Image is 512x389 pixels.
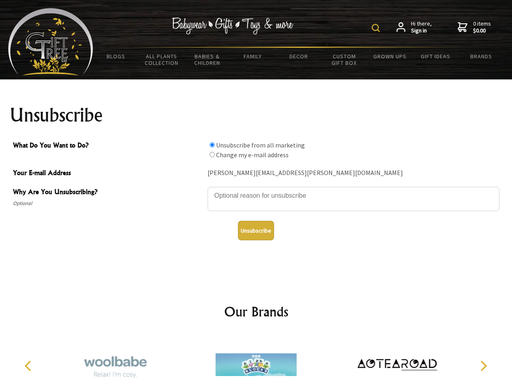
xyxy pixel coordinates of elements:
[13,168,204,180] span: Your E-mail Address
[13,199,204,208] span: Optional
[411,20,432,34] span: Hi there,
[16,302,496,321] h2: Our Brands
[238,221,274,240] button: Unsubscribe
[474,357,492,375] button: Next
[458,20,491,34] a: 0 items$0.00
[372,24,380,32] img: product search
[473,20,491,34] span: 0 items
[139,48,185,71] a: All Plants Collection
[210,152,215,157] input: What Do You Want to Do?
[208,167,499,180] div: [PERSON_NAME][EMAIL_ADDRESS][PERSON_NAME][DOMAIN_NAME]
[20,357,38,375] button: Previous
[411,27,432,34] strong: Sign in
[276,48,321,65] a: Decor
[396,20,432,34] a: Hi there,Sign in
[8,8,93,75] img: Babyware - Gifts - Toys and more...
[13,140,204,152] span: What Do You Want to Do?
[321,48,367,71] a: Custom Gift Box
[13,187,204,199] span: Why Are You Unsubscribing?
[210,142,215,147] input: What Do You Want to Do?
[184,48,230,71] a: Babies & Children
[172,17,293,34] img: Babywear - Gifts - Toys & more
[367,48,413,65] a: Grown Ups
[458,48,504,65] a: Brands
[93,48,139,65] a: BLOGS
[473,27,491,34] strong: $0.00
[230,48,276,65] a: Family
[216,141,305,149] label: Unsubscribe from all marketing
[208,187,499,211] textarea: Why Are You Unsubscribing?
[413,48,458,65] a: Gift Ideas
[216,151,289,159] label: Change my e-mail address
[10,105,503,125] h1: Unsubscribe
